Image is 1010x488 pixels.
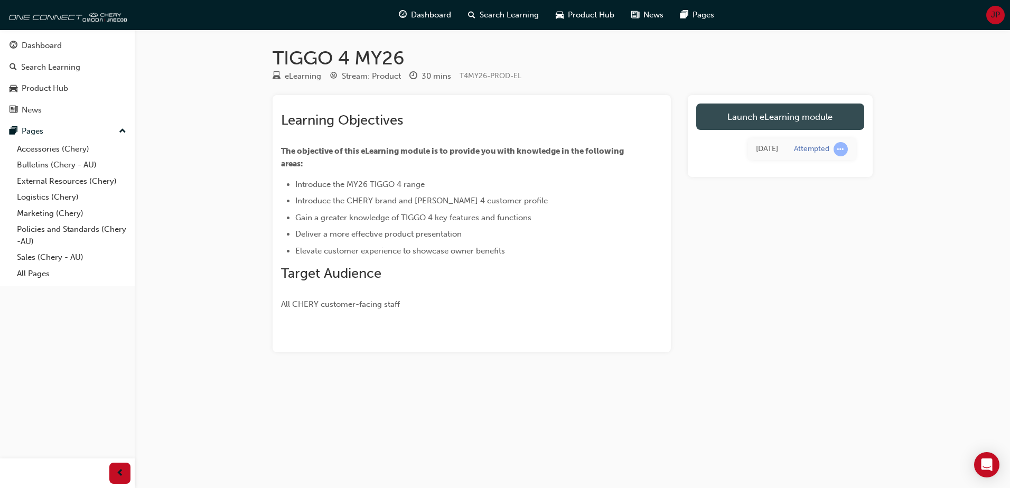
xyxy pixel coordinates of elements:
[480,9,539,21] span: Search Learning
[281,146,625,168] span: The objective of this eLearning module is to provide you with knowledge in the following areas:
[4,121,130,141] button: Pages
[119,125,126,138] span: up-icon
[281,265,381,281] span: Target Audience
[22,40,62,52] div: Dashboard
[631,8,639,22] span: news-icon
[693,9,714,21] span: Pages
[13,266,130,282] a: All Pages
[295,229,462,239] span: Deliver a more effective product presentation
[4,100,130,120] a: News
[409,72,417,81] span: clock-icon
[10,106,17,115] span: news-icon
[273,46,873,70] h1: TIGGO 4 MY26
[342,70,401,82] div: Stream: Product
[460,71,521,80] span: Learning resource code
[390,4,460,26] a: guage-iconDashboard
[672,4,723,26] a: pages-iconPages
[4,36,130,55] a: Dashboard
[330,70,401,83] div: Stream
[409,70,451,83] div: Duration
[794,144,829,154] div: Attempted
[13,173,130,190] a: External Resources (Chery)
[422,70,451,82] div: 30 mins
[5,4,127,25] img: oneconnect
[568,9,614,21] span: Product Hub
[295,213,531,222] span: Gain a greater knowledge of TIGGO 4 key features and functions
[295,246,505,256] span: Elevate customer experience to showcase owner benefits
[13,157,130,173] a: Bulletins (Chery - AU)
[295,196,548,205] span: Introduce the CHERY brand and [PERSON_NAME] 4 customer profile
[10,63,17,72] span: search-icon
[10,84,17,93] span: car-icon
[330,72,338,81] span: target-icon
[756,143,778,155] div: Sun Aug 10 2025 11:51:10 GMT+1000 (Australian Eastern Standard Time)
[22,82,68,95] div: Product Hub
[4,34,130,121] button: DashboardSearch LearningProduct HubNews
[991,9,1000,21] span: JP
[556,8,564,22] span: car-icon
[623,4,672,26] a: news-iconNews
[21,61,80,73] div: Search Learning
[13,221,130,249] a: Policies and Standards (Chery -AU)
[285,70,321,82] div: eLearning
[547,4,623,26] a: car-iconProduct Hub
[411,9,451,21] span: Dashboard
[273,70,321,83] div: Type
[468,8,475,22] span: search-icon
[974,452,999,477] div: Open Intercom Messenger
[281,112,403,128] span: Learning Objectives
[4,58,130,77] a: Search Learning
[22,125,43,137] div: Pages
[460,4,547,26] a: search-iconSearch Learning
[399,8,407,22] span: guage-icon
[643,9,663,21] span: News
[13,205,130,222] a: Marketing (Chery)
[13,189,130,205] a: Logistics (Chery)
[22,104,42,116] div: News
[4,79,130,98] a: Product Hub
[680,8,688,22] span: pages-icon
[986,6,1005,24] button: JP
[696,104,864,130] a: Launch eLearning module
[273,72,280,81] span: learningResourceType_ELEARNING-icon
[13,249,130,266] a: Sales (Chery - AU)
[10,41,17,51] span: guage-icon
[116,467,124,480] span: prev-icon
[10,127,17,136] span: pages-icon
[295,180,425,189] span: Introduce the MY26 TIGGO 4 range
[13,141,130,157] a: Accessories (Chery)
[834,142,848,156] span: learningRecordVerb_ATTEMPT-icon
[281,299,400,309] span: All CHERY customer-facing staff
